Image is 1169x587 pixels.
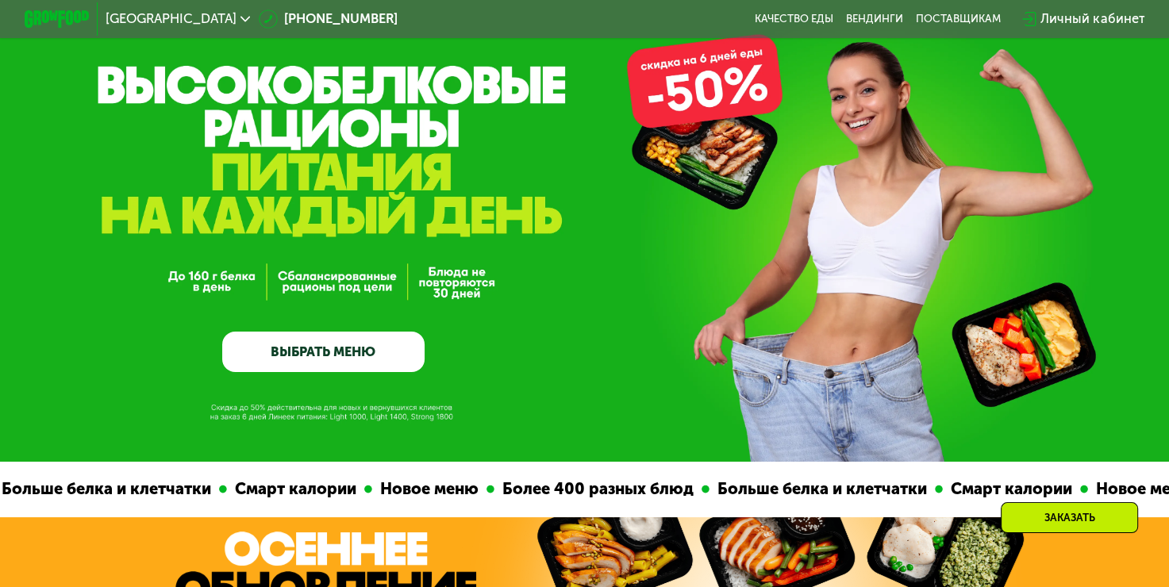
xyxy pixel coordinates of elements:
div: Более 400 разных блюд [475,477,682,501]
div: Личный кабинет [1040,10,1144,29]
a: Вендинги [846,13,903,25]
a: [PHONE_NUMBER] [259,10,398,29]
div: поставщикам [916,13,1001,25]
span: [GEOGRAPHIC_DATA] [106,13,236,25]
div: Смарт калории [207,477,344,501]
a: Качество еды [755,13,833,25]
div: Новое меню [352,477,467,501]
div: Заказать [1001,502,1138,533]
a: ВЫБРАТЬ МЕНЮ [222,332,425,372]
div: Больше белка и клетчатки [690,477,915,501]
div: Смарт калории [923,477,1060,501]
